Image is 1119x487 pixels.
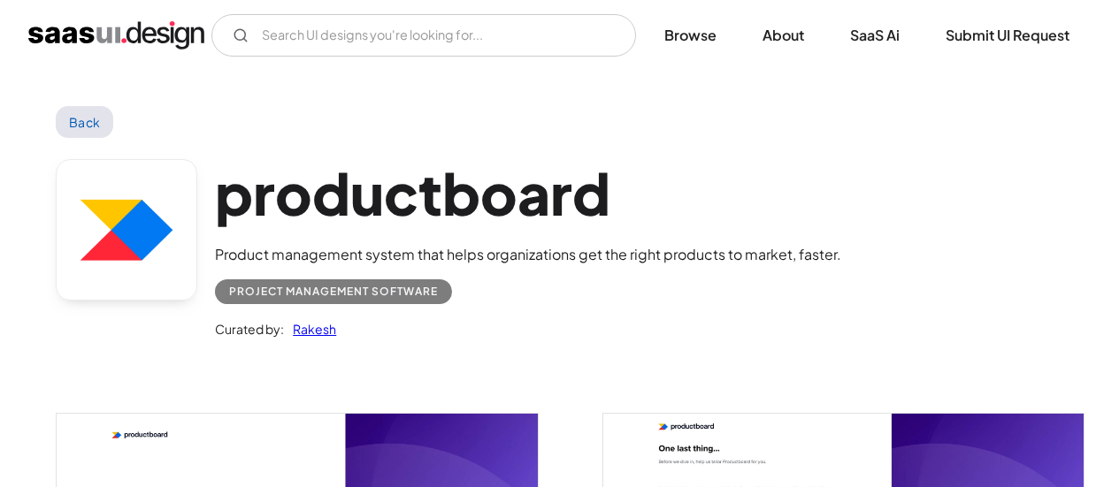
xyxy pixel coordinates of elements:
a: home [28,21,204,49]
form: Email Form [211,14,636,57]
a: Browse [643,16,738,55]
div: Curated by: [215,318,284,339]
a: SaaS Ai [829,16,921,55]
a: Submit UI Request [924,16,1091,55]
div: Product management system that helps organizations get the right products to market, faster. [215,244,841,265]
a: Rakesh [284,318,336,339]
h1: productboard [215,159,841,227]
a: About [741,16,825,55]
input: Search UI designs you're looking for... [211,14,636,57]
div: Project Management Software [229,281,438,302]
a: Back [56,106,113,138]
